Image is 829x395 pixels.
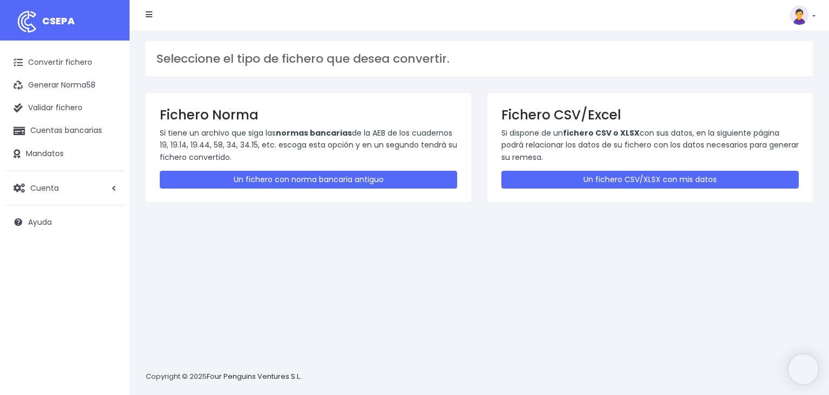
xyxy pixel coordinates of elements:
[5,177,124,199] a: Cuenta
[42,14,75,28] span: CSEPA
[160,127,457,163] p: Si tiene un archivo que siga las de la AEB de los cuadernos 19, 19.14, 19.44, 58, 34, 34.15, etc....
[157,52,802,66] h3: Seleccione el tipo de fichero que desea convertir.
[13,8,40,35] img: logo
[790,5,809,25] img: profile
[28,217,52,227] span: Ayuda
[207,371,301,381] a: Four Penguins Ventures S.L.
[501,127,799,163] p: Si dispone de un con sus datos, en la siguiente página podrá relacionar los datos de su fichero c...
[501,107,799,123] h3: Fichero CSV/Excel
[5,211,124,233] a: Ayuda
[146,371,303,383] p: Copyright © 2025 .
[30,182,59,193] span: Cuenta
[160,171,457,189] a: Un fichero con norma bancaria antiguo
[276,128,352,138] strong: normas bancarias
[5,119,124,142] a: Cuentas bancarias
[160,107,457,123] h3: Fichero Norma
[501,171,799,189] a: Un fichero CSV/XLSX con mis datos
[5,143,124,165] a: Mandatos
[5,74,124,97] a: Generar Norma58
[5,51,124,74] a: Convertir fichero
[563,128,640,138] strong: fichero CSV o XLSX
[5,97,124,119] a: Validar fichero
